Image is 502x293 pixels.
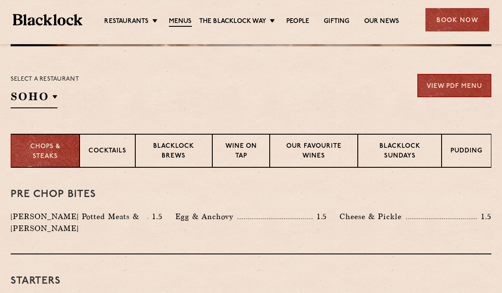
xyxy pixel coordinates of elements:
[11,189,491,200] h3: Pre Chop Bites
[13,14,83,26] img: BL_Textured_Logo-footer-cropped.svg
[199,17,266,26] a: The Blacklock Way
[364,17,399,26] a: Our News
[451,146,482,157] p: Pudding
[11,276,491,287] h3: Starters
[88,146,126,157] p: Cocktails
[286,17,309,26] a: People
[11,211,147,234] p: [PERSON_NAME] Potted Meats & [PERSON_NAME]
[313,211,327,222] p: 1.5
[144,142,203,162] p: Blacklock Brews
[425,8,489,31] div: Book Now
[221,142,261,162] p: Wine on Tap
[169,17,192,27] a: Menus
[324,17,349,26] a: Gifting
[417,74,491,97] a: View PDF Menu
[104,17,148,26] a: Restaurants
[477,211,491,222] p: 1.5
[11,89,57,108] h2: SOHO
[20,142,71,161] p: Chops & Steaks
[279,142,349,162] p: Our favourite wines
[339,211,406,223] p: Cheese & Pickle
[148,211,163,222] p: 1.5
[175,211,237,223] p: Egg & Anchovy
[367,142,433,162] p: Blacklock Sundays
[11,74,79,85] p: Select a restaurant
